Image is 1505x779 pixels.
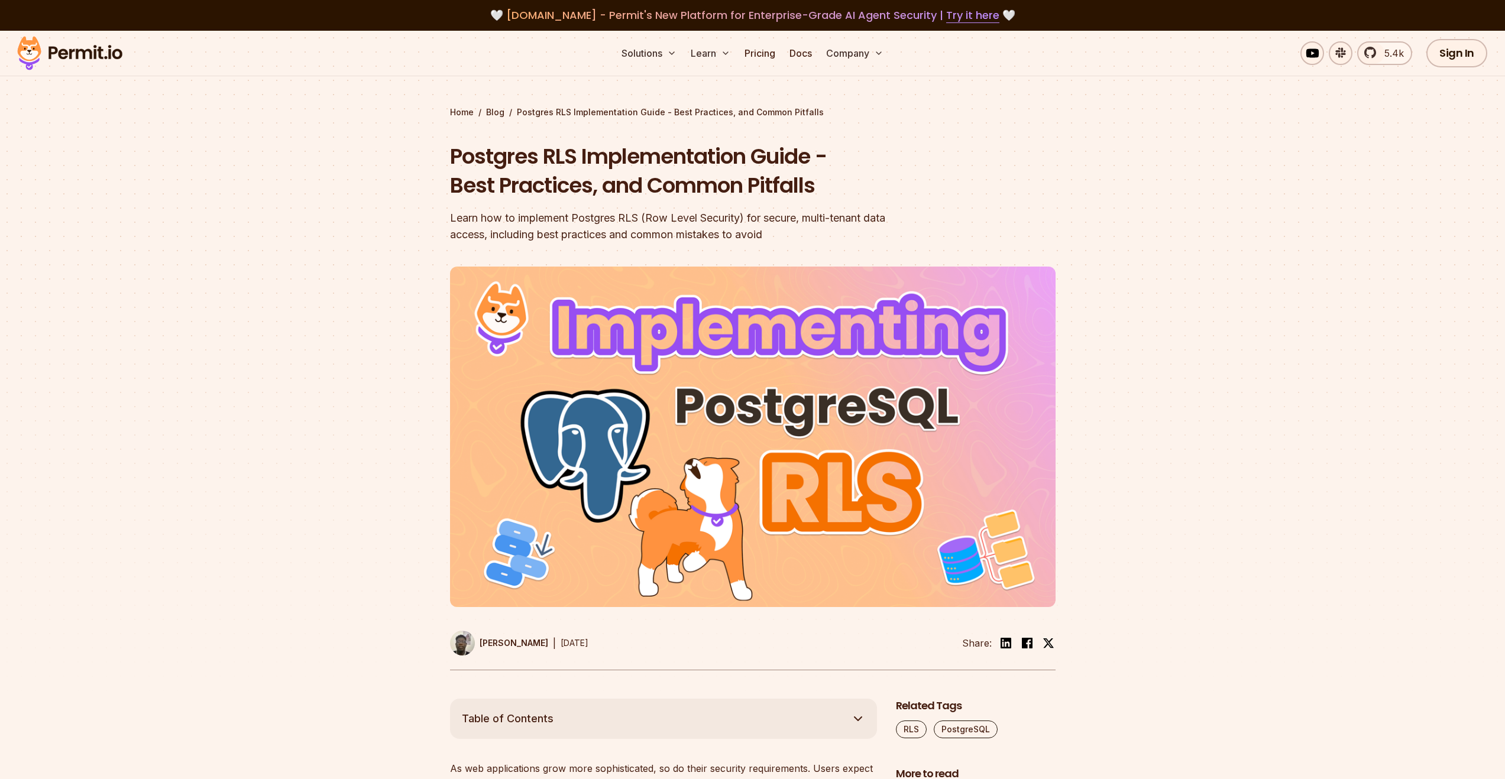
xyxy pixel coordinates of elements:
button: Solutions [617,41,681,65]
a: Home [450,106,474,118]
h2: Related Tags [896,699,1056,713]
button: Company [821,41,888,65]
div: Learn how to implement Postgres RLS (Row Level Security) for secure, multi-tenant data access, in... [450,210,904,243]
a: Sign In [1426,39,1487,67]
img: Postgres RLS Implementation Guide - Best Practices, and Common Pitfalls [450,267,1056,607]
a: PostgreSQL [934,720,998,738]
time: [DATE] [561,638,588,648]
a: Docs [785,41,817,65]
a: [PERSON_NAME] [450,631,548,655]
button: Learn [686,41,735,65]
span: [DOMAIN_NAME] - Permit's New Platform for Enterprise-Grade AI Agent Security | [506,8,999,22]
li: Share: [962,636,992,650]
h1: Postgres RLS Implementation Guide - Best Practices, and Common Pitfalls [450,142,904,200]
img: linkedin [999,636,1013,650]
a: RLS [896,720,927,738]
img: Uma Victor [450,631,475,655]
a: Try it here [946,8,999,23]
div: 🤍 🤍 [28,7,1477,24]
img: facebook [1020,636,1034,650]
button: Table of Contents [450,699,877,739]
img: Permit logo [12,33,128,73]
img: twitter [1043,637,1054,649]
a: Pricing [740,41,780,65]
a: 5.4k [1357,41,1412,65]
a: Blog [486,106,504,118]
span: Table of Contents [462,710,554,727]
div: / / [450,106,1056,118]
p: [PERSON_NAME] [480,637,548,649]
div: | [553,636,556,650]
span: 5.4k [1377,46,1404,60]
